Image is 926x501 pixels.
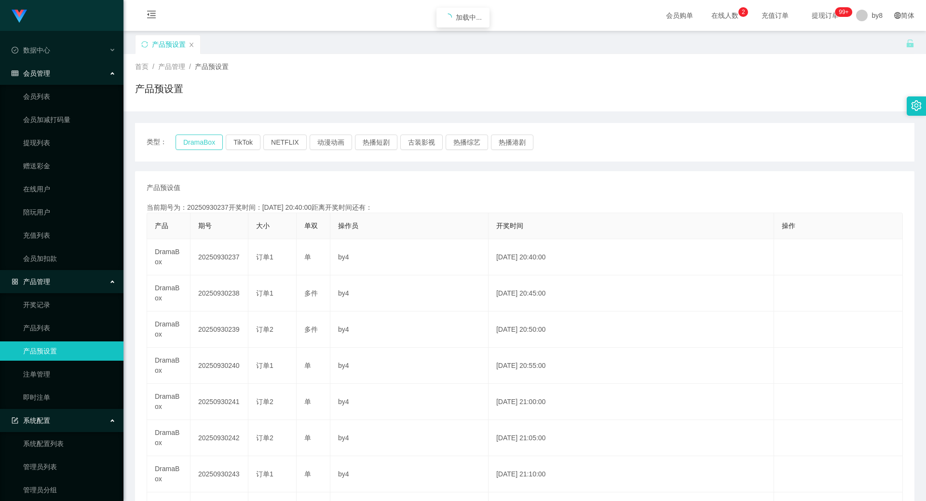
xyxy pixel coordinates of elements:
[256,362,273,369] span: 订单1
[198,222,212,230] span: 期号
[23,179,116,199] a: 在线用户
[12,70,18,77] i: 图标: table
[23,226,116,245] a: 充值列表
[12,417,18,424] i: 图标: form
[304,470,311,478] span: 单
[304,398,311,406] span: 单
[152,63,154,70] span: /
[263,135,307,150] button: NETFLIX
[256,398,273,406] span: 订单2
[807,12,844,19] span: 提现订单
[355,135,397,150] button: 热播短剧
[894,12,901,19] i: 图标: global
[489,275,774,311] td: [DATE] 20:45:00
[304,434,311,442] span: 单
[835,7,852,17] sup: 334
[330,384,489,420] td: by4
[191,275,248,311] td: 20250930238
[911,100,922,111] i: 图标: setting
[135,0,168,31] i: 图标: menu-fold
[782,222,795,230] span: 操作
[330,456,489,492] td: by4
[330,275,489,311] td: by4
[147,275,191,311] td: DramaBox
[757,12,793,19] span: 充值订单
[191,348,248,384] td: 20250930240
[147,311,191,348] td: DramaBox
[906,39,914,48] i: 图标: unlock
[304,253,311,261] span: 单
[707,12,743,19] span: 在线人数
[12,46,50,54] span: 数据中心
[147,203,903,213] div: 当前期号为：20250930237开奖时间：[DATE] 20:40:00距离开奖时间还有：
[12,10,27,23] img: logo.9652507e.png
[191,311,248,348] td: 20250930239
[23,341,116,361] a: 产品预设置
[226,135,260,150] button: TikTok
[496,222,523,230] span: 开奖时间
[489,456,774,492] td: [DATE] 21:10:00
[304,222,318,230] span: 单双
[147,420,191,456] td: DramaBox
[191,456,248,492] td: 20250930243
[330,239,489,275] td: by4
[256,289,273,297] span: 订单1
[23,295,116,314] a: 开奖记录
[155,222,168,230] span: 产品
[147,348,191,384] td: DramaBox
[23,480,116,500] a: 管理员分组
[444,14,452,21] i: icon: loading
[310,135,352,150] button: 动漫动画
[256,325,273,333] span: 订单2
[23,156,116,176] a: 赠送彩金
[456,14,482,21] span: 加载中...
[338,222,358,230] span: 操作员
[135,63,149,70] span: 首页
[147,239,191,275] td: DramaBox
[256,470,273,478] span: 订单1
[489,384,774,420] td: [DATE] 21:00:00
[23,87,116,106] a: 会员列表
[256,253,273,261] span: 订单1
[330,311,489,348] td: by4
[147,456,191,492] td: DramaBox
[147,384,191,420] td: DramaBox
[256,434,273,442] span: 订单2
[189,42,194,48] i: 图标: close
[191,420,248,456] td: 20250930242
[189,63,191,70] span: /
[23,388,116,407] a: 即时注单
[12,278,50,285] span: 产品管理
[12,47,18,54] i: 图标: check-circle-o
[489,420,774,456] td: [DATE] 21:05:00
[12,69,50,77] span: 会员管理
[23,133,116,152] a: 提现列表
[141,41,148,48] i: 图标: sync
[23,457,116,476] a: 管理员列表
[147,183,180,193] span: 产品预设值
[400,135,443,150] button: 古装影视
[23,110,116,129] a: 会员加减打码量
[195,63,229,70] span: 产品预设置
[152,35,186,54] div: 产品预设置
[158,63,185,70] span: 产品管理
[304,362,311,369] span: 单
[489,348,774,384] td: [DATE] 20:55:00
[23,365,116,384] a: 注单管理
[256,222,270,230] span: 大小
[176,135,223,150] button: DramaBox
[23,249,116,268] a: 会员加扣款
[23,434,116,453] a: 系统配置列表
[330,420,489,456] td: by4
[23,203,116,222] a: 陪玩用户
[191,239,248,275] td: 20250930237
[12,417,50,424] span: 系统配置
[304,325,318,333] span: 多件
[12,278,18,285] i: 图标: appstore-o
[330,348,489,384] td: by4
[738,7,748,17] sup: 2
[742,7,745,17] p: 2
[489,311,774,348] td: [DATE] 20:50:00
[23,318,116,338] a: 产品列表
[489,239,774,275] td: [DATE] 20:40:00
